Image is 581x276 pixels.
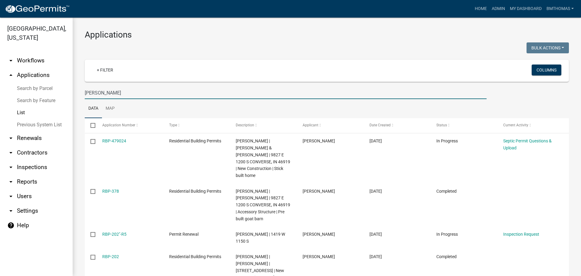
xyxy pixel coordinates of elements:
i: arrow_drop_up [7,71,15,79]
span: 08/11/2023 [369,254,382,259]
span: Current Activity [503,123,528,127]
span: Date Created [369,123,391,127]
a: My Dashboard [507,3,544,15]
datatable-header-cell: Status [431,118,497,133]
span: ZEHRING, DAVID | 1419 W 1150 S [236,232,285,244]
span: Curtis Zehr | Curtis Zehr | 9827 E 1200 S CONVERSE, IN 46919 | Accessory Structure | Pre built go... [236,189,290,221]
span: Residential Building Permits [169,138,221,143]
a: Inspection Request [503,232,539,237]
button: Columns [532,65,561,75]
span: Status [436,123,447,127]
i: arrow_drop_down [7,135,15,142]
a: RBP-202"-R5 [102,232,126,237]
button: Bulk Actions [527,42,569,53]
i: arrow_drop_down [7,149,15,156]
span: Completed [436,189,457,194]
datatable-header-cell: Application Number [96,118,163,133]
i: arrow_drop_down [7,193,15,200]
datatable-header-cell: Description [230,118,297,133]
span: david alan zehring [303,232,335,237]
span: In Progress [436,232,458,237]
span: In Progress [436,138,458,143]
i: arrow_drop_down [7,57,15,64]
a: Map [102,99,118,118]
span: Type [169,123,177,127]
a: RBP-378 [102,189,119,194]
span: Permit Renewal [169,232,199,237]
span: Description [236,123,254,127]
span: 08/05/2024 [369,232,382,237]
span: 01/02/2025 [369,189,382,194]
a: Septic Permit Questions & Upload [503,138,552,150]
h3: Applications [85,30,569,40]
a: RBP-479024 [102,138,126,143]
span: Curtis Zehr [303,189,335,194]
a: bmthomas [544,3,576,15]
span: Completed [436,254,457,259]
datatable-header-cell: Date Created [364,118,431,133]
i: arrow_drop_down [7,178,15,185]
datatable-header-cell: Current Activity [497,118,564,133]
a: RBP-202 [102,254,119,259]
datatable-header-cell: Select [85,118,96,133]
input: Search for applications [85,87,487,99]
a: Home [472,3,489,15]
span: Applicant [303,123,318,127]
span: Curtis Zehr | Curtis & Brandi Zehr | 9827 E 1200 S CONVERSE, IN 46919 | New Construction | Stick ... [236,138,290,178]
span: Application Number [102,123,135,127]
span: 09/16/2025 [369,138,382,143]
datatable-header-cell: Applicant [297,118,364,133]
span: Residential Building Permits [169,189,221,194]
span: Curtis Zehr [303,138,335,143]
span: Residential Building Permits [169,254,221,259]
a: Data [85,99,102,118]
a: + Filter [92,65,118,75]
i: arrow_drop_down [7,207,15,214]
i: arrow_drop_down [7,164,15,171]
span: david alan zehring [303,254,335,259]
a: Admin [489,3,507,15]
datatable-header-cell: Type [163,118,230,133]
i: help [7,222,15,229]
